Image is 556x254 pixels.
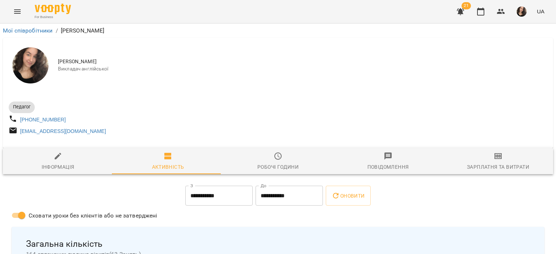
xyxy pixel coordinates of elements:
[9,104,35,110] span: Педагог
[467,163,529,171] div: Зарплатня та Витрати
[42,163,75,171] div: Інформація
[326,186,370,206] button: Оновити
[58,58,547,65] span: [PERSON_NAME]
[9,3,26,20] button: Menu
[152,163,184,171] div: Активність
[20,128,106,134] a: [EMAIL_ADDRESS][DOMAIN_NAME]
[534,5,547,18] button: UA
[56,26,58,35] li: /
[257,163,299,171] div: Робочі години
[29,211,157,220] span: Сховати уроки без клієнтів або не затверджені
[35,4,71,14] img: Voopty Logo
[537,8,544,15] span: UA
[20,117,66,122] a: [PHONE_NUMBER]
[58,65,547,73] span: Викладач англійської
[3,26,553,35] nav: breadcrumb
[26,238,530,250] span: Загальна кількість
[35,15,71,20] span: For Business
[61,26,105,35] p: [PERSON_NAME]
[517,7,527,17] img: af1f68b2e62f557a8ede8df23d2b6d50.jpg
[367,163,409,171] div: Повідомлення
[462,2,471,9] span: 21
[3,27,53,34] a: Мої співробітники
[12,47,49,83] img: Самчук Анастасія Олександрівна
[332,191,365,200] span: Оновити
